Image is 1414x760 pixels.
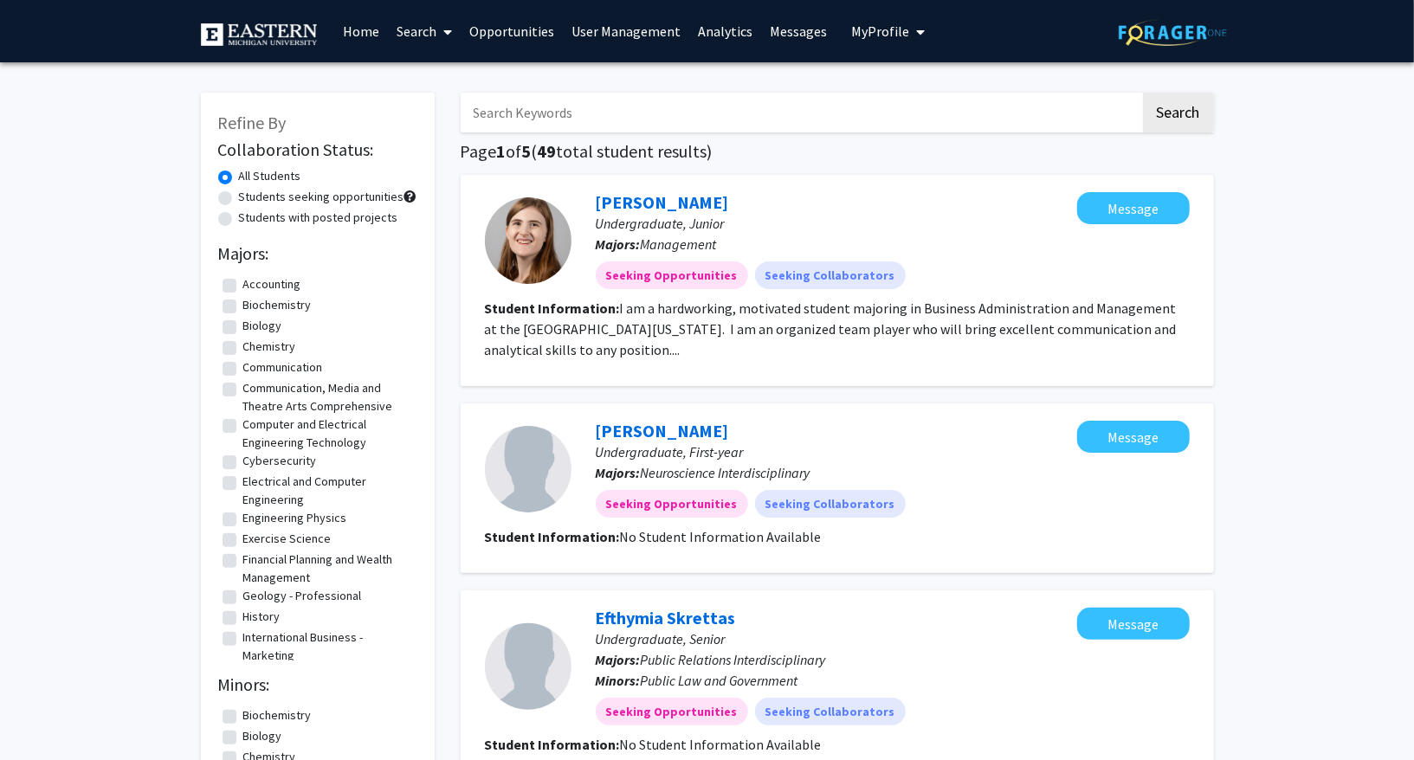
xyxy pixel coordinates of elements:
[388,1,461,61] a: Search
[689,1,761,61] a: Analytics
[596,630,726,647] span: Undergraduate, Senior
[596,464,641,481] b: Majors:
[243,509,347,527] label: Engineering Physics
[218,139,417,160] h2: Collaboration Status:
[13,682,74,747] iframe: Chat
[243,587,362,605] label: Geology - Professional
[1077,421,1190,453] button: Message Aya Sabri
[620,528,822,545] span: No Student Information Available
[755,490,906,518] mat-chip: Seeking Collaborators
[1143,93,1214,132] button: Search
[243,275,301,293] label: Accounting
[243,473,413,509] label: Electrical and Computer Engineering
[1077,192,1190,224] button: Message Allie Beecher
[596,490,748,518] mat-chip: Seeking Opportunities
[761,1,836,61] a: Messages
[243,706,312,725] label: Biochemistry
[334,1,388,61] a: Home
[461,141,1214,162] h1: Page of ( total student results)
[485,299,1177,358] fg-read-more: I am a hardworking, motivated student majoring in Business Administration and Management at the [...
[596,443,744,461] span: Undergraduate, First-year
[243,338,296,356] label: Chemistry
[485,299,620,317] b: Student Information:
[243,608,281,626] label: History
[243,296,312,314] label: Biochemistry
[461,93,1140,132] input: Search Keywords
[1077,608,1190,640] button: Message Efthymia Skrettas
[243,452,317,470] label: Cybersecurity
[243,415,413,452] label: Computer and Electrical Engineering Technology
[201,23,318,46] img: Eastern Michigan University Logo
[620,736,822,753] span: No Student Information Available
[596,191,729,213] a: [PERSON_NAME]
[641,464,810,481] span: Neuroscience Interdisciplinary
[497,140,507,162] span: 1
[218,112,287,133] span: Refine By
[243,530,332,548] label: Exercise Science
[218,243,417,264] h2: Majors:
[485,528,620,545] b: Student Information:
[641,235,717,253] span: Management
[243,551,413,587] label: Financial Planning and Wealth Management
[755,261,906,289] mat-chip: Seeking Collaborators
[239,167,301,185] label: All Students
[239,188,404,206] label: Students seeking opportunities
[596,215,725,232] span: Undergraduate, Junior
[596,672,641,689] b: Minors:
[641,672,798,689] span: Public Law and Government
[461,1,563,61] a: Opportunities
[243,727,282,745] label: Biology
[239,209,398,227] label: Students with posted projects
[755,698,906,725] mat-chip: Seeking Collaborators
[243,379,413,415] label: Communication, Media and Theatre Arts Comprehensive
[538,140,557,162] span: 49
[1119,19,1227,46] img: ForagerOne Logo
[243,628,413,665] label: International Business - Marketing
[596,420,729,441] a: [PERSON_NAME]
[596,651,641,668] b: Majors:
[851,23,909,40] span: My Profile
[596,235,641,253] b: Majors:
[641,651,826,668] span: Public Relations Interdisciplinary
[596,698,748,725] mat-chip: Seeking Opportunities
[218,674,417,695] h2: Minors:
[596,607,736,628] a: Efthymia Skrettas
[243,358,323,377] label: Communication
[522,140,532,162] span: 5
[596,261,748,289] mat-chip: Seeking Opportunities
[243,317,282,335] label: Biology
[563,1,689,61] a: User Management
[485,736,620,753] b: Student Information:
